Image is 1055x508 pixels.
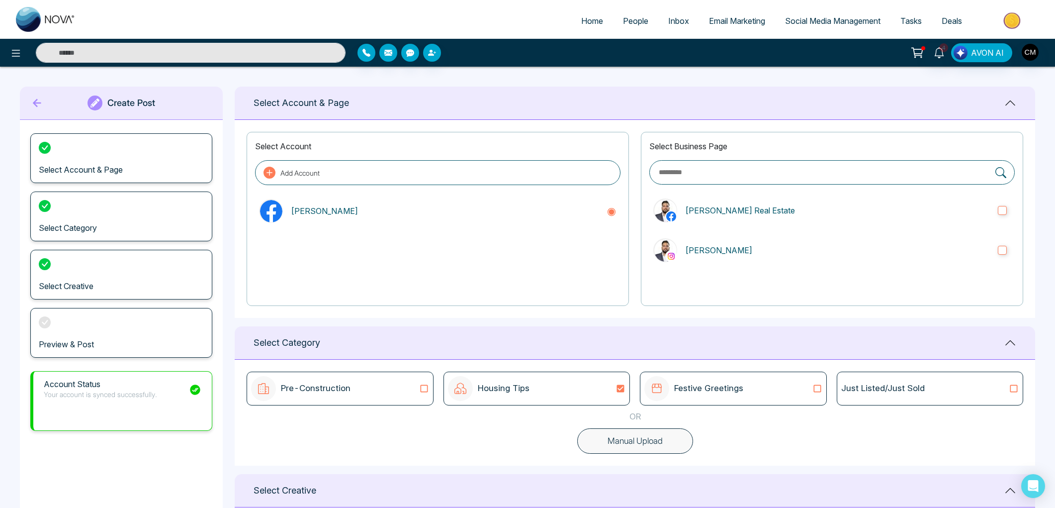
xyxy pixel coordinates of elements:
[932,11,972,30] a: Deals
[291,205,599,217] p: [PERSON_NAME]
[775,11,890,30] a: Social Media Management
[448,376,473,401] img: icon
[951,43,1012,62] button: AVON AI
[709,16,765,26] span: Email Marketing
[44,389,157,400] p: Your account is synced successfully.
[699,11,775,30] a: Email Marketing
[942,16,962,26] span: Deals
[281,382,351,395] p: Pre-Construction
[39,340,94,349] h3: Preview & Post
[255,140,620,152] p: Select Account
[577,428,693,454] button: Manual Upload
[254,337,320,348] h1: Select Category
[890,11,932,30] a: Tasks
[644,376,669,401] img: icon
[685,204,990,216] p: [PERSON_NAME] Real Estate
[927,43,951,61] a: 4
[954,46,967,60] img: Lead Flow
[623,16,648,26] span: People
[977,9,1049,32] img: Market-place.gif
[254,98,349,108] h1: Select Account & Page
[658,11,699,30] a: Inbox
[666,251,676,261] img: instagram
[581,16,603,26] span: Home
[629,410,641,423] p: OR
[654,239,677,262] img: Charanjeev Mehmi
[1021,474,1045,498] div: Open Intercom Messenger
[900,16,922,26] span: Tasks
[998,246,1007,255] input: instagramCharanjeev Mehmi[PERSON_NAME]
[668,16,689,26] span: Inbox
[251,376,276,401] img: icon
[254,485,316,496] h1: Select Creative
[39,165,123,175] h3: Select Account & Page
[971,47,1004,59] span: AVON AI
[39,223,97,233] h3: Select Category
[255,160,620,185] button: Add Account
[16,7,76,32] img: Nova CRM Logo
[998,206,1007,215] input: Mehmi Real Estate[PERSON_NAME] Real Estate
[939,43,948,52] span: 4
[685,244,990,256] p: [PERSON_NAME]
[1022,44,1039,61] img: User Avatar
[107,98,155,108] h1: Create Post
[654,200,677,222] img: Mehmi Real Estate
[478,382,529,395] p: Housing Tips
[39,282,93,291] h3: Select Creative
[280,168,320,178] p: Add Account
[649,140,1015,152] p: Select Business Page
[613,11,658,30] a: People
[785,16,880,26] span: Social Media Management
[44,380,157,389] h1: Account Status
[841,382,925,395] p: Just Listed/Just Sold
[674,382,743,395] p: Festive Greetings
[571,11,613,30] a: Home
